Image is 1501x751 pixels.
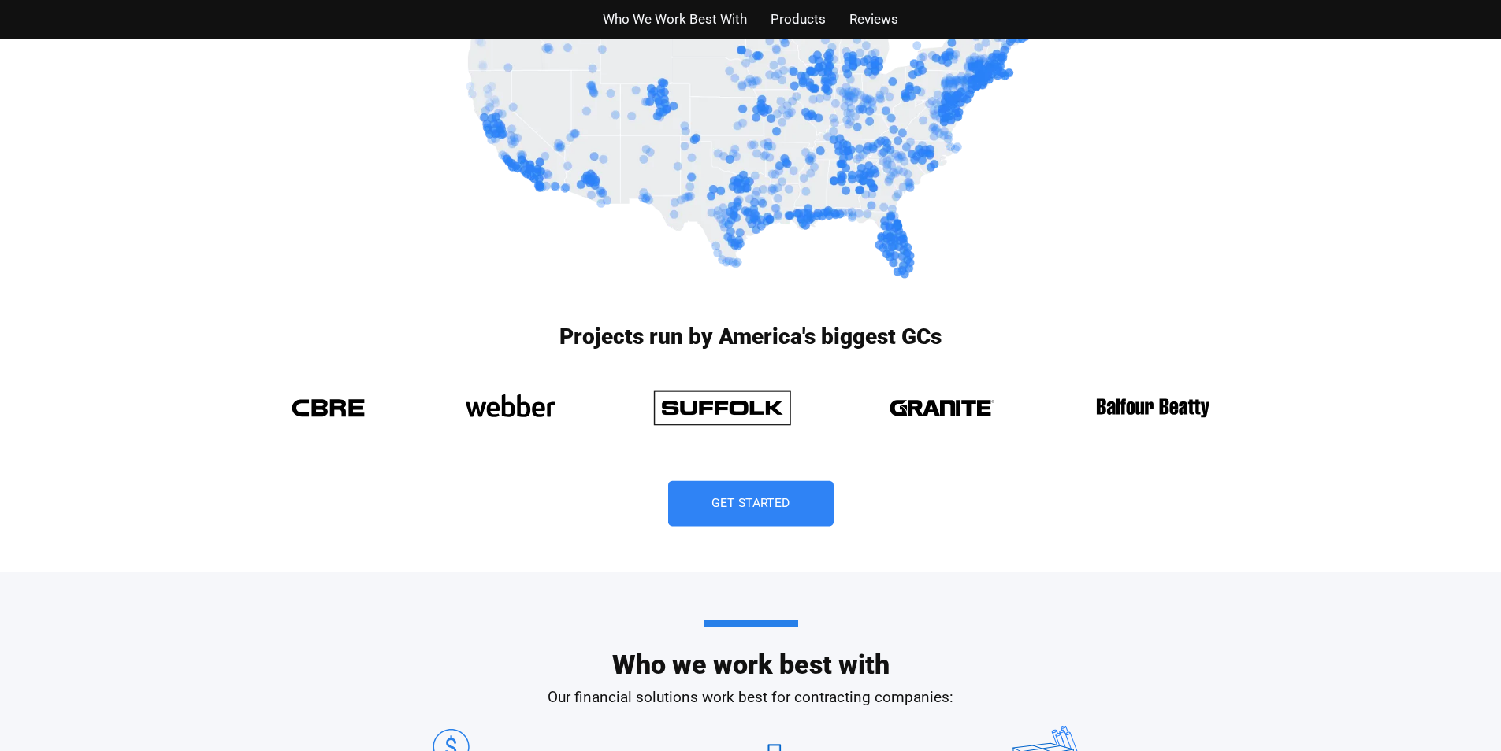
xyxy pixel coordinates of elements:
a: Products [771,8,826,31]
a: Reviews [849,8,898,31]
h3: Projects run by America's biggest GCs [278,326,1224,348]
h2: Who we work best with [302,620,1200,678]
a: Who We Work Best With [603,8,747,31]
a: Get Started [668,481,834,527]
span: Get Started [711,498,790,510]
p: Our financial solutions work best for contracting companies: [302,686,1200,709]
